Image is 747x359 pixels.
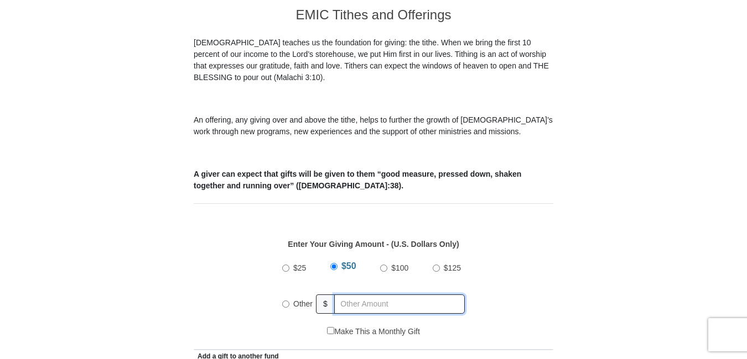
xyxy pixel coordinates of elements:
span: $ [316,294,335,314]
strong: Enter Your Giving Amount - (U.S. Dollars Only) [288,240,459,249]
input: Make This a Monthly Gift [327,327,334,334]
label: Make This a Monthly Gift [327,326,420,337]
span: $125 [444,263,461,272]
span: $50 [341,261,356,271]
input: Other Amount [334,294,465,314]
p: An offering, any giving over and above the tithe, helps to further the growth of [DEMOGRAPHIC_DAT... [194,114,553,138]
span: Other [293,299,313,308]
span: $100 [391,263,408,272]
p: [DEMOGRAPHIC_DATA] teaches us the foundation for giving: the tithe. When we bring the first 10 pe... [194,37,553,83]
span: $25 [293,263,306,272]
b: A giver can expect that gifts will be given to them “good measure, pressed down, shaken together ... [194,170,521,190]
